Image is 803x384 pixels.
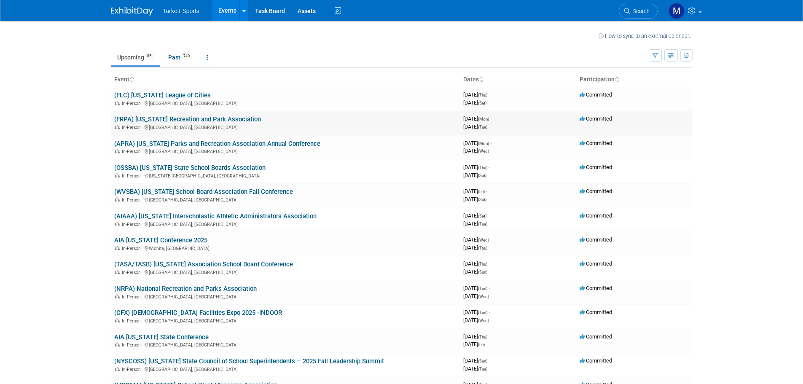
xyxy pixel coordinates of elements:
a: Search [619,4,658,19]
span: (Mon) [478,141,489,146]
div: [GEOGRAPHIC_DATA], [GEOGRAPHIC_DATA] [114,124,457,130]
span: (Sat) [478,197,486,202]
span: Committed [580,212,612,219]
span: Committed [580,260,612,267]
span: (Tue) [478,310,487,315]
img: In-Person Event [115,101,120,105]
img: In-Person Event [115,294,120,298]
img: In-Person Event [115,197,120,201]
span: Committed [580,333,612,340]
img: ExhibitDay [111,7,153,16]
a: Past740 [162,49,199,65]
span: (Fri) [478,342,485,347]
div: [US_STATE][GEOGRAPHIC_DATA], [GEOGRAPHIC_DATA] [114,172,457,179]
a: (CFX) [DEMOGRAPHIC_DATA] Facilities Expo 2025 -INDOOR [114,309,282,317]
span: In-Person [122,149,143,154]
span: [DATE] [463,333,490,340]
div: [GEOGRAPHIC_DATA], [GEOGRAPHIC_DATA] [114,220,457,227]
span: Committed [580,357,612,364]
a: (FLC) [US_STATE] League of Cities [114,91,211,99]
span: [DATE] [463,140,491,146]
span: (Thu) [478,262,487,266]
span: [DATE] [463,124,487,130]
span: (Mon) [478,117,489,121]
img: In-Person Event [115,149,120,153]
span: Committed [580,309,612,315]
span: (Tue) [478,125,487,129]
span: 740 [181,53,192,59]
span: [DATE] [463,212,489,219]
div: [GEOGRAPHIC_DATA], [GEOGRAPHIC_DATA] [114,317,457,324]
span: Committed [580,140,612,146]
span: In-Person [122,222,143,227]
span: [DATE] [463,309,490,315]
span: Tarkett Sports [163,8,199,14]
span: Committed [580,115,612,122]
img: In-Person Event [115,125,120,129]
div: [GEOGRAPHIC_DATA], [GEOGRAPHIC_DATA] [114,365,457,372]
span: (Wed) [478,149,489,153]
span: (Tue) [478,222,487,226]
a: (NRPA) National Recreation and Parks Association [114,285,257,293]
span: [DATE] [463,188,487,194]
span: - [488,212,489,219]
span: - [489,357,490,364]
span: In-Person [122,173,143,179]
div: [GEOGRAPHIC_DATA], [GEOGRAPHIC_DATA] [114,99,457,106]
span: - [489,333,490,340]
span: In-Person [122,125,143,130]
span: (Thu) [478,246,487,250]
span: In-Person [122,246,143,251]
span: [DATE] [463,164,490,170]
span: In-Person [122,318,143,324]
span: (Sun) [478,270,487,274]
a: AIA [US_STATE] State Conference [114,333,209,341]
span: - [489,164,490,170]
span: Committed [580,188,612,194]
a: (APRA) [US_STATE] Parks and Recreation Association Annual Conference [114,140,320,148]
span: (Wed) [478,294,489,299]
div: [GEOGRAPHIC_DATA], [GEOGRAPHIC_DATA] [114,148,457,154]
span: (Sat) [478,101,486,105]
span: In-Person [122,367,143,372]
img: In-Person Event [115,318,120,322]
img: In-Person Event [115,367,120,371]
span: [DATE] [463,172,486,178]
span: [DATE] [463,260,490,267]
span: Committed [580,285,612,291]
a: (TASA/TASB) [US_STATE] Association School Board Conference [114,260,293,268]
span: [DATE] [463,244,487,251]
span: [DATE] [463,285,490,291]
span: - [489,91,490,98]
div: Wichita, [GEOGRAPHIC_DATA] [114,244,457,251]
span: (Sat) [478,173,486,178]
a: Sort by Event Name [129,76,134,83]
a: Sort by Start Date [479,76,483,83]
th: Dates [460,73,576,87]
img: In-Person Event [115,222,120,226]
a: Upcoming85 [111,49,160,65]
span: - [489,260,490,267]
a: (AIAAA) [US_STATE] Interscholastic Athletic Administrators Association [114,212,317,220]
span: (Thu) [478,335,487,339]
span: - [489,285,490,291]
th: Event [111,73,460,87]
span: - [490,140,491,146]
span: (Fri) [478,189,485,194]
span: [DATE] [463,236,491,243]
span: (Tue) [478,286,487,291]
span: In-Person [122,294,143,300]
span: [DATE] [463,317,489,323]
span: [DATE] [463,269,487,275]
div: [GEOGRAPHIC_DATA], [GEOGRAPHIC_DATA] [114,341,457,348]
span: (Sun) [478,359,487,363]
span: In-Person [122,101,143,106]
span: [DATE] [463,99,486,106]
a: Sort by Participation Type [615,76,619,83]
span: - [486,188,487,194]
div: [GEOGRAPHIC_DATA], [GEOGRAPHIC_DATA] [114,196,457,203]
span: [DATE] [463,357,490,364]
span: (Wed) [478,238,489,242]
a: (OSSBA) [US_STATE] State School Boards Association [114,164,266,172]
img: In-Person Event [115,173,120,177]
